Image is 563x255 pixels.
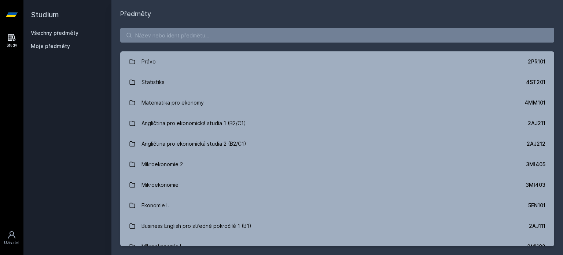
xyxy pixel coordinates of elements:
[141,136,246,151] div: Angličtina pro ekonomická studia 2 (B2/C1)
[141,54,156,69] div: Právo
[31,30,78,36] a: Všechny předměty
[141,239,181,254] div: Mikroekonomie I
[1,227,22,249] a: Uživatel
[31,43,70,50] span: Moje předměty
[528,120,545,127] div: 2AJ211
[529,222,545,230] div: 2AJ111
[141,116,246,131] div: Angličtina pro ekonomická studia 1 (B2/C1)
[528,58,545,65] div: 2PR101
[7,43,17,48] div: Study
[527,140,545,147] div: 2AJ212
[526,181,545,189] div: 3MI403
[141,178,179,192] div: Mikroekonomie
[525,99,545,106] div: 4MM101
[141,157,183,172] div: Mikroekonomie 2
[141,198,169,213] div: Ekonomie I.
[141,95,204,110] div: Matematika pro ekonomy
[120,195,554,216] a: Ekonomie I. 5EN101
[120,175,554,195] a: Mikroekonomie 3MI403
[120,92,554,113] a: Matematika pro ekonomy 4MM101
[527,243,545,250] div: 3MI102
[120,72,554,92] a: Statistika 4ST201
[141,219,251,233] div: Business English pro středně pokročilé 1 (B1)
[120,51,554,72] a: Právo 2PR101
[120,28,554,43] input: Název nebo ident předmětu…
[120,134,554,154] a: Angličtina pro ekonomická studia 2 (B2/C1) 2AJ212
[1,29,22,52] a: Study
[526,161,545,168] div: 3MI405
[528,202,545,209] div: 5EN101
[120,216,554,236] a: Business English pro středně pokročilé 1 (B1) 2AJ111
[4,240,19,245] div: Uživatel
[120,9,554,19] h1: Předměty
[120,113,554,134] a: Angličtina pro ekonomická studia 1 (B2/C1) 2AJ211
[141,75,165,90] div: Statistika
[120,154,554,175] a: Mikroekonomie 2 3MI405
[526,79,545,86] div: 4ST201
